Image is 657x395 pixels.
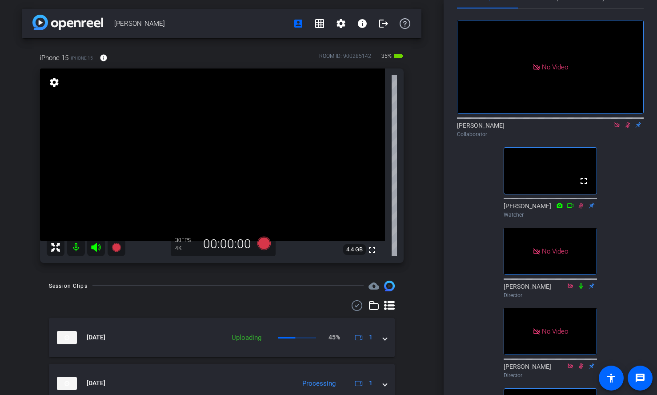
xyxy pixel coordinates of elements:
div: 30 [175,237,197,244]
div: Session Clips [49,282,88,290]
span: 1 [369,333,373,342]
mat-icon: settings [336,18,346,29]
span: No Video [542,327,568,335]
mat-icon: grid_on [314,18,325,29]
mat-icon: logout [378,18,389,29]
span: No Video [542,63,568,71]
div: [PERSON_NAME] [504,282,597,299]
div: Uploading [227,333,266,343]
div: ROOM ID: 900285142 [319,52,371,65]
img: Session clips [384,281,395,291]
div: Processing [298,379,340,389]
div: Watcher [504,211,597,219]
div: 00:00:00 [197,237,257,252]
mat-icon: settings [48,77,60,88]
mat-icon: cloud_upload [369,281,379,291]
span: FPS [181,237,191,243]
img: thumb-nail [57,377,77,390]
img: app-logo [32,15,103,30]
mat-icon: fullscreen [367,245,377,255]
span: 1 [369,379,373,388]
p: 45% [328,333,340,342]
mat-icon: info [357,18,368,29]
img: thumb-nail [57,331,77,344]
mat-expansion-panel-header: thumb-nail[DATE]Uploading45%1 [49,318,395,357]
span: Destinations for your clips [369,281,379,291]
mat-icon: accessibility [606,373,617,383]
mat-icon: message [635,373,645,383]
div: 4K [175,245,197,252]
span: 4.4 GB [343,244,366,255]
span: [DATE] [87,379,105,388]
span: [PERSON_NAME] [114,15,288,32]
mat-icon: battery_std [393,51,404,61]
div: Collaborator [457,130,644,138]
div: [PERSON_NAME] [504,202,597,219]
div: Director [504,371,597,379]
div: [PERSON_NAME] [504,362,597,379]
span: [DATE] [87,333,105,342]
div: [PERSON_NAME] [457,121,644,138]
span: iPhone 15 [71,55,93,61]
span: 35% [380,49,393,63]
mat-icon: account_box [293,18,304,29]
mat-icon: fullscreen [578,176,589,186]
mat-icon: info [100,54,108,62]
div: Director [504,291,597,299]
span: No Video [542,247,568,255]
span: iPhone 15 [40,53,68,63]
